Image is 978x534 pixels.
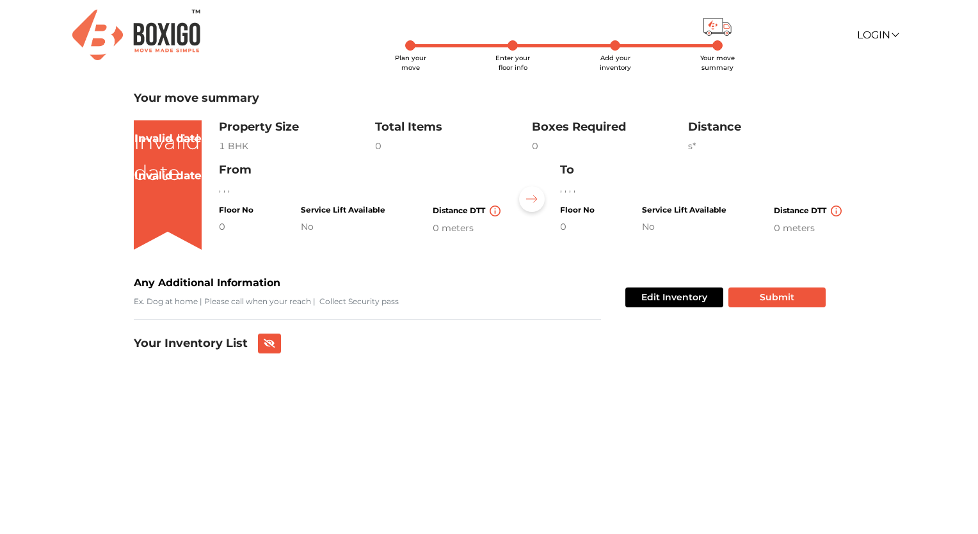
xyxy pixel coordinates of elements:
[560,220,595,234] div: 0
[395,54,426,72] span: Plan your move
[857,29,898,41] a: Login
[219,163,503,177] h3: From
[560,182,844,195] p: , , , ,
[301,220,385,234] div: No
[433,206,503,216] h4: Distance DTT
[560,206,595,214] h4: Floor No
[219,206,253,214] h4: Floor No
[219,220,253,234] div: 0
[219,140,375,153] div: 1 BHK
[301,206,385,214] h4: Service Lift Available
[375,120,531,134] h3: Total Items
[134,168,202,184] div: Invalid date
[134,337,248,351] h3: Your Inventory List
[728,287,826,307] button: Submit
[625,287,723,307] button: Edit Inventory
[774,222,844,235] div: 0 meters
[134,147,202,168] div: Invalid date
[774,206,844,216] h4: Distance DTT
[532,120,688,134] h3: Boxes Required
[532,140,688,153] div: 0
[375,140,531,153] div: 0
[134,92,844,106] h3: Your move summary
[219,182,503,195] p: , , ,
[433,222,503,235] div: 0 meters
[642,206,726,214] h4: Service Lift Available
[495,54,530,72] span: Enter your floor info
[560,163,844,177] h3: To
[688,120,844,134] h3: Distance
[219,120,375,134] h3: Property Size
[642,220,726,234] div: No
[134,277,280,289] b: Any Additional Information
[700,54,735,72] span: Your move summary
[72,10,200,60] img: Boxigo
[600,54,631,72] span: Add your inventory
